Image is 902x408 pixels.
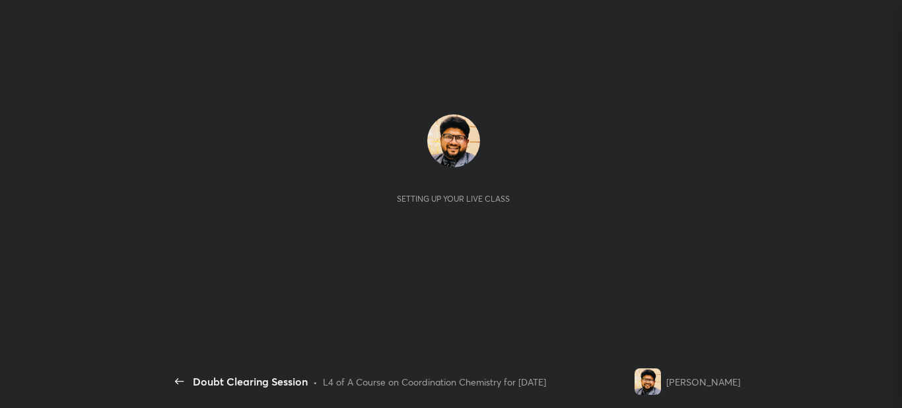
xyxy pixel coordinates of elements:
img: 52f9d63210ad44439ae7c982edc65386.jpg [427,114,480,167]
img: 52f9d63210ad44439ae7c982edc65386.jpg [635,368,661,395]
div: [PERSON_NAME] [666,375,740,389]
div: L4 of A Course on Coordination Chemistry for [DATE] [323,375,546,389]
div: Setting up your live class [397,194,510,204]
div: Doubt Clearing Session [193,374,308,389]
div: • [313,375,318,389]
